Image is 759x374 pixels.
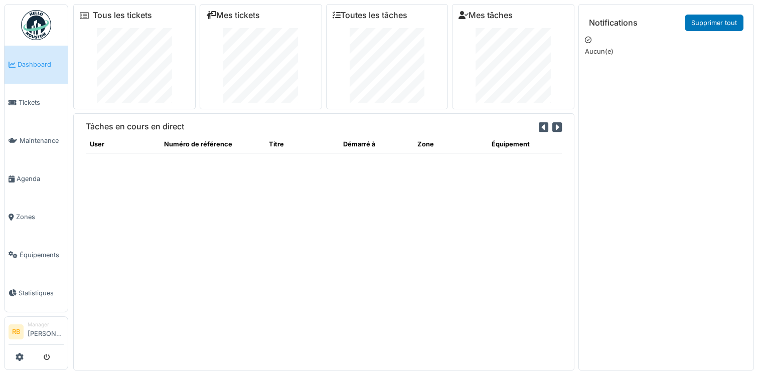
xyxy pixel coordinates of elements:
[413,135,488,153] th: Zone
[21,10,51,40] img: Badge_color-CXgf-gQk.svg
[20,250,64,260] span: Équipements
[685,15,743,31] a: Supprimer tout
[5,46,68,84] a: Dashboard
[488,135,562,153] th: Équipement
[17,174,64,183] span: Agenda
[459,11,513,20] a: Mes tâches
[93,11,152,20] a: Tous les tickets
[265,135,339,153] th: Titre
[28,321,64,342] li: [PERSON_NAME]
[339,135,413,153] th: Démarré à
[160,135,264,153] th: Numéro de référence
[19,288,64,298] span: Statistiques
[5,274,68,312] a: Statistiques
[20,136,64,145] span: Maintenance
[90,140,104,148] span: translation missing: fr.shared.user
[5,160,68,198] a: Agenda
[28,321,64,328] div: Manager
[9,321,64,345] a: RB Manager[PERSON_NAME]
[5,236,68,274] a: Équipements
[5,198,68,236] a: Zones
[5,122,68,160] a: Maintenance
[16,212,64,222] span: Zones
[585,47,747,56] p: Aucun(e)
[589,18,638,28] h6: Notifications
[86,122,184,131] h6: Tâches en cours en direct
[5,84,68,122] a: Tickets
[333,11,407,20] a: Toutes les tâches
[206,11,260,20] a: Mes tickets
[18,60,64,69] span: Dashboard
[9,324,24,339] li: RB
[19,98,64,107] span: Tickets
